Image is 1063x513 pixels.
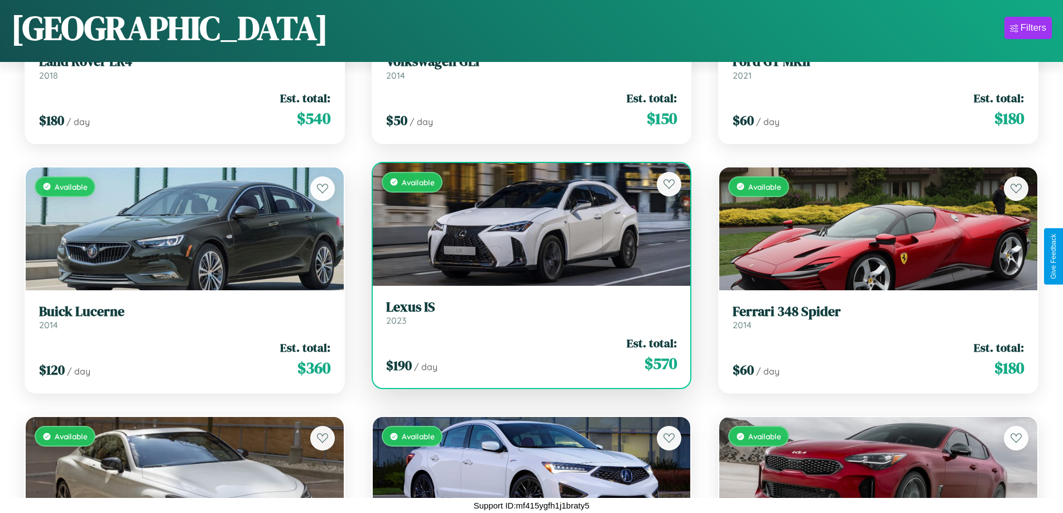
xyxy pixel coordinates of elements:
h3: Land Rover LR4 [39,54,330,70]
h3: Ferrari 348 Spider [733,304,1024,320]
h3: Ford GT MKII [733,54,1024,70]
span: Available [55,182,88,191]
span: 2014 [386,70,405,81]
span: / day [67,366,90,377]
span: $ 180 [39,111,64,130]
span: 2023 [386,315,406,326]
a: Buick Lucerne2014 [39,304,330,331]
span: $ 60 [733,111,754,130]
h1: [GEOGRAPHIC_DATA] [11,5,328,51]
button: Filters [1004,17,1052,39]
span: Available [748,432,781,441]
span: / day [410,116,433,127]
span: / day [756,366,780,377]
div: Filters [1021,22,1046,33]
span: Available [402,432,435,441]
span: 2018 [39,70,58,81]
span: $ 180 [994,107,1024,130]
a: Ford GT MKII2021 [733,54,1024,81]
span: $ 360 [297,357,330,379]
p: Support ID: mf415ygfh1j1braty5 [474,498,590,513]
span: Est. total: [974,90,1024,106]
span: Est. total: [280,90,330,106]
span: / day [66,116,90,127]
span: Est. total: [627,90,677,106]
span: $ 50 [386,111,407,130]
span: $ 570 [644,352,677,375]
div: Give Feedback [1050,234,1057,279]
span: $ 60 [733,361,754,379]
a: Lexus IS2023 [386,299,677,327]
span: Available [402,178,435,187]
span: Est. total: [974,339,1024,356]
span: $ 150 [647,107,677,130]
a: Land Rover LR42018 [39,54,330,81]
span: Est. total: [280,339,330,356]
span: 2014 [733,319,752,330]
span: Est. total: [627,335,677,351]
span: / day [756,116,780,127]
h3: Buick Lucerne [39,304,330,320]
span: $ 190 [386,356,412,375]
span: 2021 [733,70,752,81]
span: $ 180 [994,357,1024,379]
span: $ 120 [39,361,65,379]
h3: Volkswagen GLI [386,54,677,70]
span: 2014 [39,319,58,330]
a: Ferrari 348 Spider2014 [733,304,1024,331]
a: Volkswagen GLI2014 [386,54,677,81]
h3: Lexus IS [386,299,677,315]
span: / day [414,361,437,372]
span: Available [55,432,88,441]
span: Available [748,182,781,191]
span: $ 540 [297,107,330,130]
